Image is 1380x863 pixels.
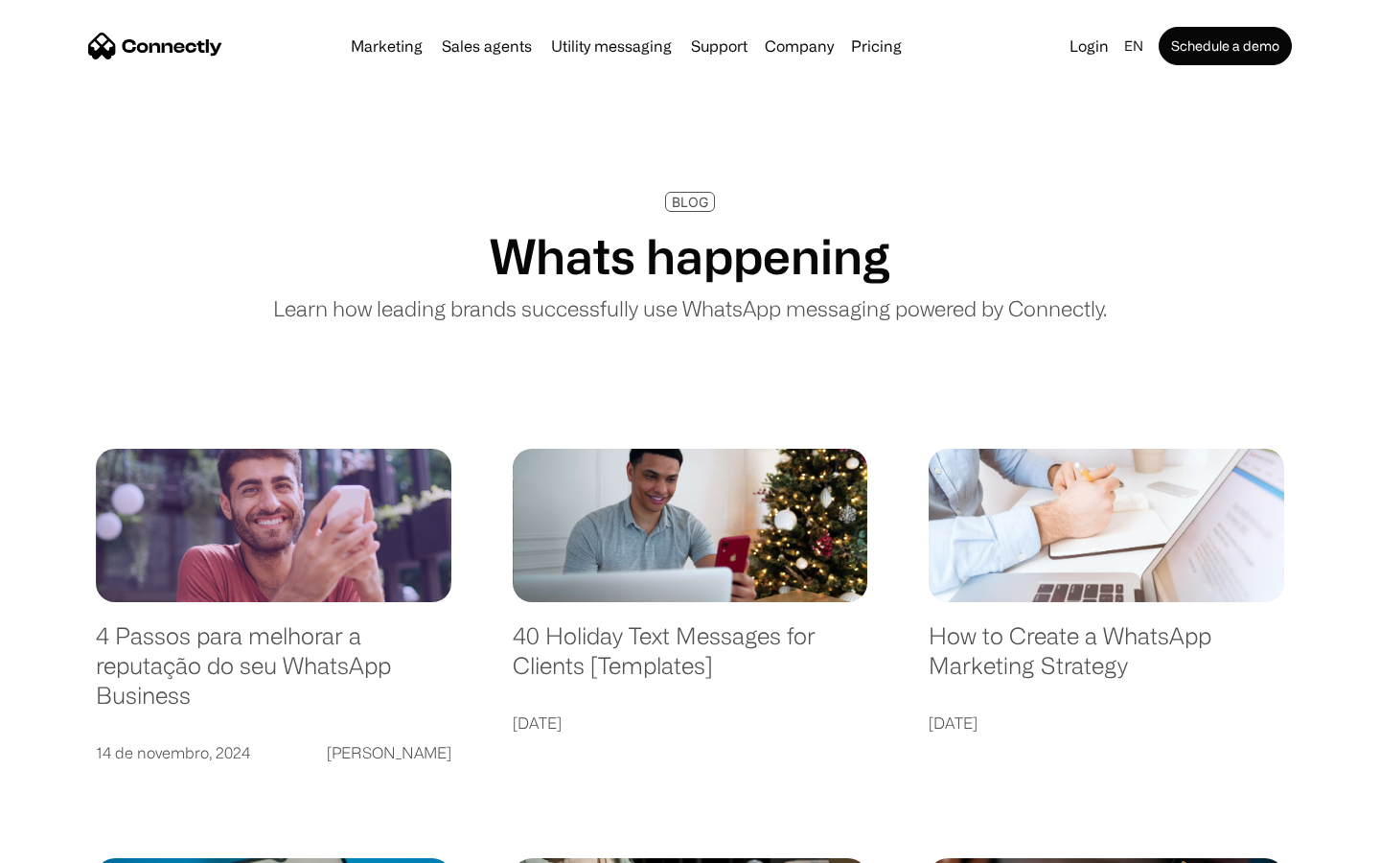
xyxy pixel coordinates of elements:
h1: Whats happening [490,227,890,285]
div: [DATE] [513,710,562,736]
a: Utility messaging [543,38,679,54]
div: [DATE] [929,710,977,736]
a: Schedule a demo [1159,27,1292,65]
aside: Language selected: English [19,829,115,856]
div: en [1124,33,1143,59]
div: 14 de novembro, 2024 [96,739,250,766]
a: 40 Holiday Text Messages for Clients [Templates] [513,621,868,699]
a: Support [683,38,755,54]
a: Login [1062,33,1116,59]
a: Pricing [843,38,909,54]
a: 4 Passos para melhorar a reputação do seu WhatsApp Business [96,621,451,729]
p: Learn how leading brands successfully use WhatsApp messaging powered by Connectly. [273,292,1107,324]
a: Marketing [343,38,430,54]
a: How to Create a WhatsApp Marketing Strategy [929,621,1284,699]
div: Company [765,33,834,59]
a: Sales agents [434,38,540,54]
ul: Language list [38,829,115,856]
div: BLOG [672,195,708,209]
div: [PERSON_NAME] [327,739,451,766]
